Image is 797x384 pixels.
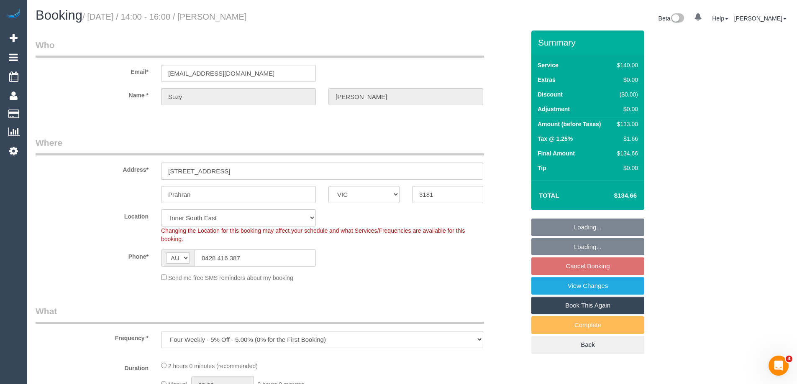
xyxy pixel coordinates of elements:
label: Email* [29,65,155,76]
img: New interface [670,13,684,24]
div: $1.66 [614,135,638,143]
label: Duration [29,361,155,372]
label: Phone* [29,249,155,261]
a: Book This Again [531,297,644,314]
div: $0.00 [614,164,638,172]
label: Discount [538,90,563,99]
input: Suburb* [161,186,316,203]
legend: Who [36,39,484,58]
input: Post Code* [412,186,483,203]
div: $0.00 [614,76,638,84]
span: 4 [786,356,792,362]
iframe: Intercom live chat [769,356,789,376]
label: Service [538,61,559,69]
a: Help [712,15,728,22]
span: Send me free SMS reminders about my booking [168,275,293,281]
a: View Changes [531,277,644,295]
div: ($0.00) [614,90,638,99]
span: 2 hours 0 minutes (recommended) [168,363,258,369]
span: Changing the Location for this booking may affect your schedule and what Services/Frequencies are... [161,227,465,242]
a: Back [531,336,644,353]
h4: $134.66 [589,192,637,199]
legend: What [36,305,484,324]
label: Location [29,209,155,221]
label: Extras [538,76,556,84]
label: Final Amount [538,149,575,158]
span: Booking [36,8,82,23]
div: $133.00 [614,120,638,128]
label: Frequency * [29,331,155,342]
a: Beta [659,15,684,22]
label: Tip [538,164,546,172]
label: Address* [29,163,155,174]
input: Last Name* [328,88,483,105]
h3: Summary [538,38,640,47]
input: Email* [161,65,316,82]
small: / [DATE] / 14:00 - 16:00 / [PERSON_NAME] [82,12,247,21]
a: [PERSON_NAME] [734,15,787,22]
div: $140.00 [614,61,638,69]
strong: Total [539,192,559,199]
label: Name * [29,88,155,99]
label: Adjustment [538,105,570,113]
legend: Where [36,137,484,155]
input: First Name* [161,88,316,105]
div: $134.66 [614,149,638,158]
label: Amount (before Taxes) [538,120,601,128]
div: $0.00 [614,105,638,113]
img: Automaid Logo [5,8,22,20]
label: Tax @ 1.25% [538,135,573,143]
input: Phone* [195,249,316,267]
